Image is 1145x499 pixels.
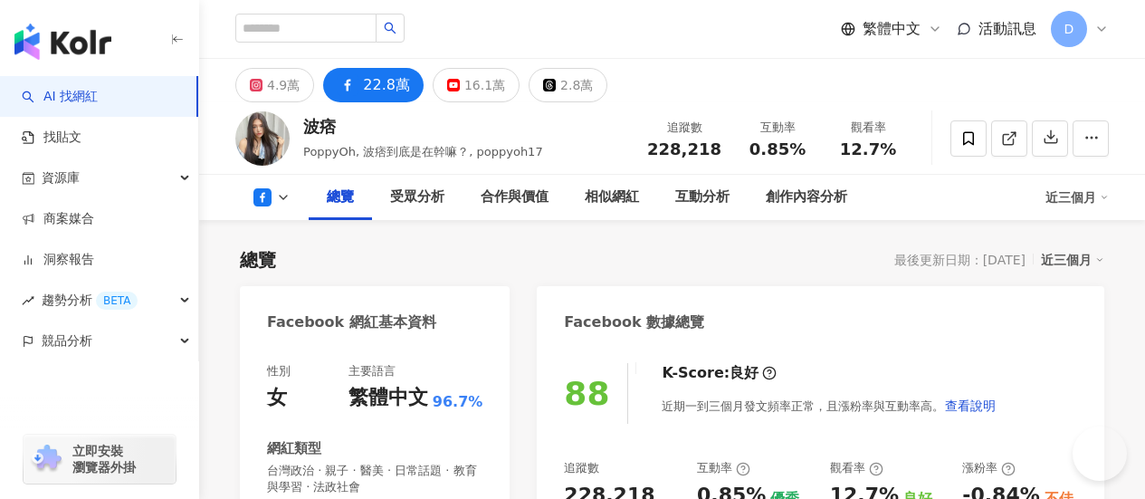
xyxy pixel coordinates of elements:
[363,72,410,98] div: 22.8萬
[743,119,812,137] div: 互動率
[1073,427,1127,481] iframe: Help Scout Beacon - Open
[267,72,300,98] div: 4.9萬
[945,398,996,413] span: 查看說明
[24,435,176,484] a: chrome extension立即安裝 瀏覽器外掛
[564,312,704,332] div: Facebook 數據總覽
[303,145,543,158] span: PoppyOh, 波痞到底是在幹嘛？, poppyoh17
[749,140,806,158] span: 0.85%
[433,68,520,102] button: 16.1萬
[42,321,92,361] span: 競品分析
[22,251,94,269] a: 洞察報告
[962,460,1016,476] div: 漲粉率
[560,72,593,98] div: 2.8萬
[235,111,290,166] img: KOL Avatar
[464,72,505,98] div: 16.1萬
[22,88,98,106] a: searchAI 找網紅
[944,388,997,424] button: 查看說明
[267,363,291,379] div: 性別
[267,439,321,458] div: 網紅類型
[585,187,639,208] div: 相似網紅
[327,187,354,208] div: 總覽
[730,363,759,383] div: 良好
[235,68,314,102] button: 4.9萬
[22,210,94,228] a: 商案媒合
[1045,183,1109,212] div: 近三個月
[564,460,599,476] div: 追蹤數
[1041,248,1104,272] div: 近三個月
[42,158,80,198] span: 資源庫
[529,68,607,102] button: 2.8萬
[433,392,483,412] span: 96.7%
[840,140,896,158] span: 12.7%
[1064,19,1074,39] span: D
[662,388,997,424] div: 近期一到三個月發文頻率正常，且漲粉率與互動率高。
[894,253,1026,267] div: 最後更新日期：[DATE]
[72,443,136,475] span: 立即安裝 瀏覽器外掛
[29,445,64,474] img: chrome extension
[267,463,482,495] span: 台灣政治 · 親子 · 醫美 · 日常話題 · 教育與學習 · 法政社會
[22,294,34,307] span: rise
[267,312,436,332] div: Facebook 網紅基本資料
[267,384,287,412] div: 女
[240,247,276,273] div: 總覽
[14,24,111,60] img: logo
[481,187,549,208] div: 合作與價值
[564,375,609,412] div: 88
[834,119,902,137] div: 觀看率
[303,115,543,138] div: 波痞
[384,22,396,34] span: search
[647,139,721,158] span: 228,218
[42,280,138,321] span: 趨勢分析
[348,363,396,379] div: 主要語言
[830,460,883,476] div: 觀看率
[323,68,424,102] button: 22.8萬
[697,460,750,476] div: 互動率
[662,363,777,383] div: K-Score :
[96,292,138,310] div: BETA
[863,19,921,39] span: 繁體中文
[978,20,1036,37] span: 活動訊息
[390,187,444,208] div: 受眾分析
[766,187,847,208] div: 創作內容分析
[22,129,81,147] a: 找貼文
[647,119,721,137] div: 追蹤數
[348,384,428,412] div: 繁體中文
[675,187,730,208] div: 互動分析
